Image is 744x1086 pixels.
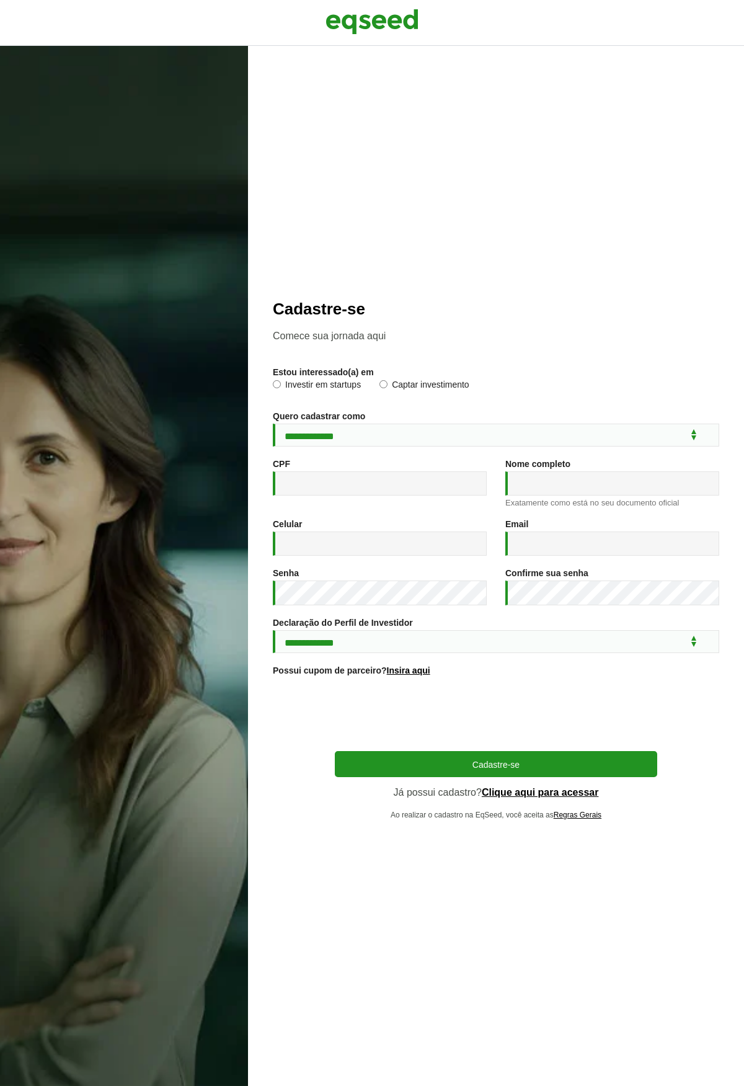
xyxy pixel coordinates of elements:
input: Captar investimento [379,380,387,388]
label: Possui cupom de parceiro? [273,666,430,675]
label: CPF [273,460,290,468]
img: EqSeed Logo [325,6,418,37]
button: Cadastre-se [335,751,657,777]
label: Celular [273,520,302,528]
label: Captar investimento [379,380,469,393]
p: Comece sua jornada aqui [273,330,719,342]
p: Já possui cadastro? [335,786,657,798]
iframe: reCAPTCHA [402,690,590,739]
label: Declaração do Perfil de Investidor [273,618,413,627]
label: Estou interessado(a) em [273,368,374,376]
div: Exatamente como está no seu documento oficial [505,499,719,507]
label: Nome completo [505,460,570,468]
h2: Cadastre-se [273,300,719,318]
label: Email [505,520,528,528]
a: Insira aqui [387,666,430,675]
label: Investir em startups [273,380,361,393]
p: Ao realizar o cadastro na EqSeed, você aceita as [335,811,657,819]
a: Clique aqui para acessar [482,788,599,798]
a: Regras Gerais [554,811,601,819]
label: Senha [273,569,299,577]
label: Confirme sua senha [505,569,588,577]
label: Quero cadastrar como [273,412,365,421]
input: Investir em startups [273,380,281,388]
